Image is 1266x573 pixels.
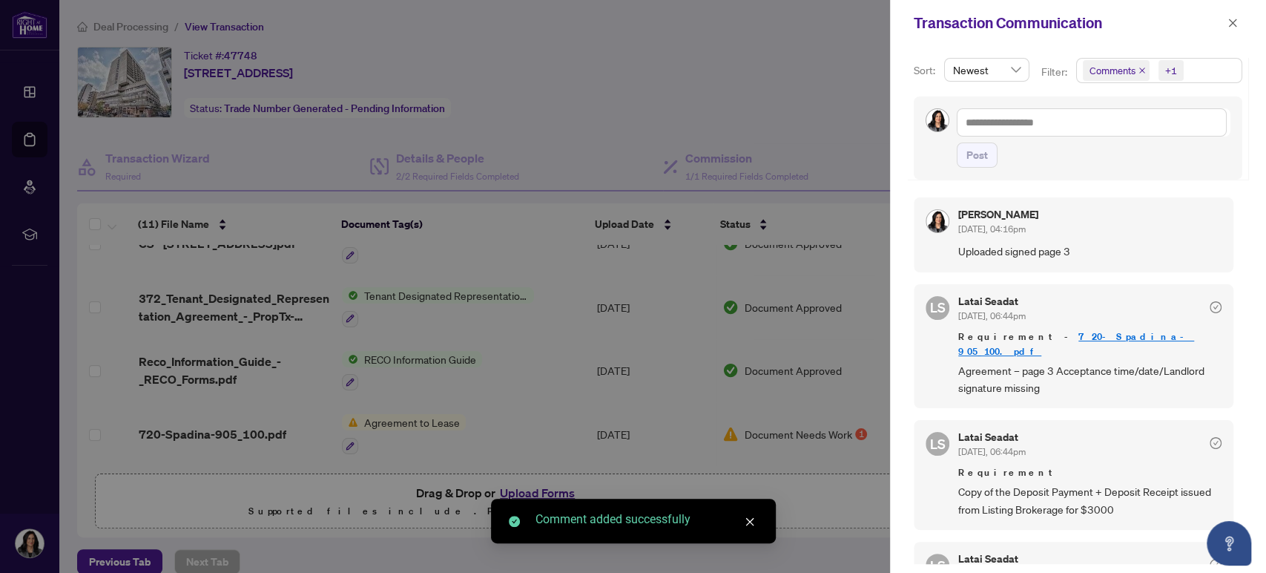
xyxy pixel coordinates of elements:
span: Copy of the Deposit Payment + Deposit Receipt issued from Listing Brokerage for $3000 [958,483,1222,518]
span: Requirement [958,465,1222,480]
p: Sort: [914,62,938,79]
span: Agreement – page 3 Acceptance time/date/Landlord signature missing [958,362,1222,397]
div: Transaction Communication [914,12,1223,34]
button: Open asap [1207,521,1251,566]
p: Filter: [1041,64,1069,80]
span: check-circle [1210,437,1222,449]
a: Close [742,514,758,530]
img: Profile Icon [926,109,949,131]
h5: Latai Seadat [958,296,1026,307]
div: +1 [1165,63,1177,78]
span: LS [930,433,946,454]
span: Requirement - [958,330,1222,359]
span: LS [930,297,946,318]
span: close [745,517,755,527]
span: Comments [1089,63,1135,78]
span: [DATE], 04:16pm [958,223,1026,235]
span: check-circle [509,516,520,527]
span: Comments [1083,60,1150,81]
span: check-circle [1210,559,1222,571]
a: 720-Spadina-905_100.pdf [958,330,1194,358]
img: Profile Icon [926,210,949,232]
h5: [PERSON_NAME] [958,209,1038,220]
span: check-circle [1210,301,1222,313]
span: [DATE], 06:44pm [958,446,1026,457]
span: close [1227,18,1238,28]
button: Post [957,143,998,168]
div: Comment added successfully [535,511,758,528]
span: close [1138,67,1146,74]
span: Newest [953,59,1021,81]
span: Uploaded signed page 3 [958,243,1222,260]
h5: Latai Seadat [958,554,1026,564]
span: [DATE], 06:44pm [958,310,1026,321]
h5: Latai Seadat [958,432,1026,442]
